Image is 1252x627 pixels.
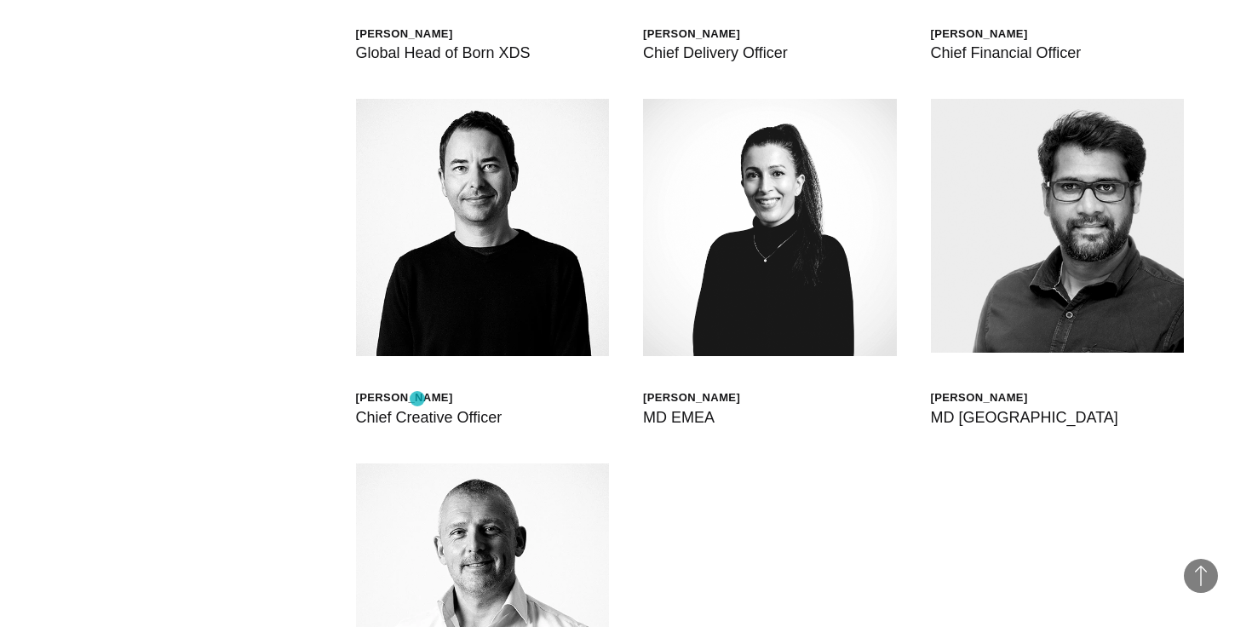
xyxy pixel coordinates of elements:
[931,406,1118,429] div: MD [GEOGRAPHIC_DATA]
[356,390,503,405] div: [PERSON_NAME]
[356,26,531,41] div: [PERSON_NAME]
[643,41,788,65] div: Chief Delivery Officer
[931,41,1082,65] div: Chief Financial Officer
[931,26,1082,41] div: [PERSON_NAME]
[643,390,740,405] div: [PERSON_NAME]
[643,99,897,355] img: HELEN JOANNA WOOD
[643,26,788,41] div: [PERSON_NAME]
[931,390,1118,405] div: [PERSON_NAME]
[1184,559,1218,593] button: Back to Top
[356,99,610,356] img: Mark Allardice
[931,99,1185,353] img: Sathish Elumalai
[356,406,503,429] div: Chief Creative Officer
[356,41,531,65] div: Global Head of Born XDS
[643,406,740,429] div: MD EMEA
